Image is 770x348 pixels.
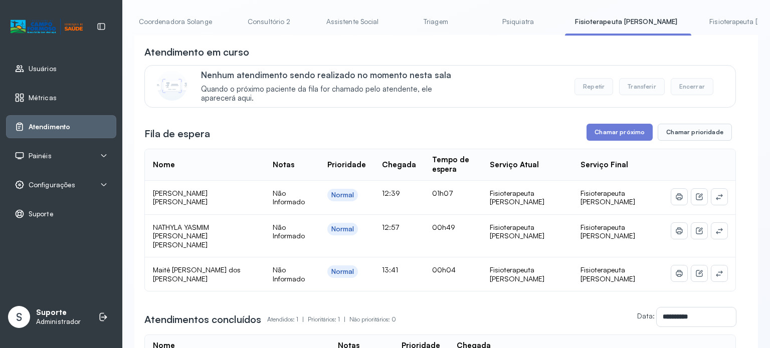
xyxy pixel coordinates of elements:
span: Maitê [PERSON_NAME] dos [PERSON_NAME] [153,265,241,283]
button: Encerrar [671,78,713,95]
span: Atendimento [29,123,70,131]
span: 13:41 [382,265,398,274]
span: 12:57 [382,223,400,231]
a: Métricas [15,93,108,103]
a: Coordenadora Solange [129,14,222,30]
span: [PERSON_NAME] [PERSON_NAME] [153,189,208,206]
img: Logotipo do estabelecimento [11,19,83,35]
span: 00h49 [432,223,455,231]
button: Repetir [574,78,613,95]
span: | [344,315,345,323]
div: Normal [331,225,354,233]
a: Atendimento [15,122,108,132]
span: Métricas [29,94,57,102]
span: Não Informado [273,189,305,206]
p: Prioritários: 1 [308,312,349,326]
span: Fisioterapeuta [PERSON_NAME] [581,265,635,283]
div: Fisioterapeuta [PERSON_NAME] [490,189,564,206]
div: Notas [273,160,294,170]
p: Nenhum atendimento sendo realizado no momento nesta sala [201,70,466,80]
label: Data: [637,311,655,320]
div: Serviço Final [581,160,628,170]
span: Suporte [29,210,54,218]
span: | [302,315,304,323]
span: Não Informado [273,265,305,283]
a: Triagem [401,14,471,30]
div: Tempo de espera [432,155,474,174]
p: Suporte [36,308,81,317]
h3: Atendimentos concluídos [144,312,261,326]
span: 01h07 [432,189,453,197]
span: Usuários [29,65,57,73]
span: Fisioterapeuta [PERSON_NAME] [581,223,635,240]
span: NATHYLA YASMIM [PERSON_NAME] [PERSON_NAME] [153,223,209,249]
a: Consultório 2 [234,14,304,30]
div: Prioridade [327,160,366,170]
div: Nome [153,160,175,170]
div: Fisioterapeuta [PERSON_NAME] [490,265,564,283]
span: Fisioterapeuta [PERSON_NAME] [581,189,635,206]
span: 12:39 [382,189,400,197]
span: 00h04 [432,265,456,274]
img: Imagem de CalloutCard [157,71,187,101]
button: Chamar próximo [587,124,653,141]
div: Serviço Atual [490,160,539,170]
span: Painéis [29,152,52,160]
div: Fisioterapeuta [PERSON_NAME] [490,223,564,240]
p: Atendidos: 1 [267,312,308,326]
div: Chegada [382,160,416,170]
span: Configurações [29,181,75,189]
h3: Atendimento em curso [144,45,249,59]
p: Administrador [36,317,81,326]
span: Quando o próximo paciente da fila for chamado pelo atendente, ele aparecerá aqui. [201,85,466,104]
button: Transferir [619,78,665,95]
button: Chamar prioridade [658,124,732,141]
a: Fisioterapeuta [PERSON_NAME] [565,14,687,30]
a: Psiquiatra [483,14,553,30]
div: Normal [331,267,354,276]
div: Normal [331,191,354,199]
h3: Fila de espera [144,127,210,141]
a: Usuários [15,64,108,74]
span: Não Informado [273,223,305,240]
p: Não prioritários: 0 [349,312,396,326]
a: Assistente Social [316,14,389,30]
